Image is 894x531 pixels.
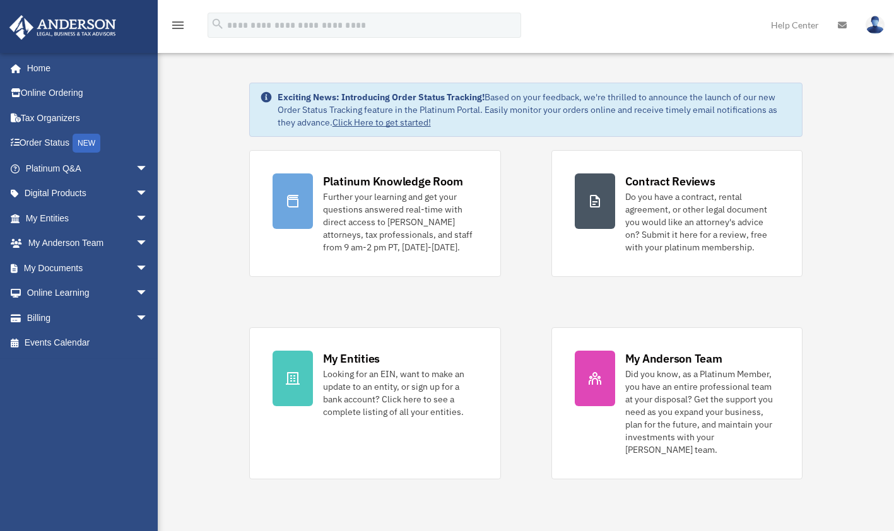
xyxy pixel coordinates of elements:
[625,368,780,456] div: Did you know, as a Platinum Member, you have an entire professional team at your disposal? Get th...
[136,206,161,231] span: arrow_drop_down
[9,131,167,156] a: Order StatusNEW
[249,150,501,277] a: Platinum Knowledge Room Further your learning and get your questions answered real-time with dire...
[9,231,167,256] a: My Anderson Teamarrow_drop_down
[9,255,167,281] a: My Documentsarrow_drop_down
[136,156,161,182] span: arrow_drop_down
[136,255,161,281] span: arrow_drop_down
[9,330,167,356] a: Events Calendar
[170,18,185,33] i: menu
[9,206,167,231] a: My Entitiesarrow_drop_down
[9,281,167,306] a: Online Learningarrow_drop_down
[551,327,803,479] a: My Anderson Team Did you know, as a Platinum Member, you have an entire professional team at your...
[136,281,161,306] span: arrow_drop_down
[332,117,431,128] a: Click Here to get started!
[136,231,161,257] span: arrow_drop_down
[9,181,167,206] a: Digital Productsarrow_drop_down
[249,327,501,479] a: My Entities Looking for an EIN, want to make an update to an entity, or sign up for a bank accoun...
[6,15,120,40] img: Anderson Advisors Platinum Portal
[136,305,161,331] span: arrow_drop_down
[278,91,485,103] strong: Exciting News: Introducing Order Status Tracking!
[323,368,478,418] div: Looking for an EIN, want to make an update to an entity, or sign up for a bank account? Click her...
[211,17,225,31] i: search
[9,305,167,330] a: Billingarrow_drop_down
[9,156,167,181] a: Platinum Q&Aarrow_drop_down
[551,150,803,277] a: Contract Reviews Do you have a contract, rental agreement, or other legal document you would like...
[170,22,185,33] a: menu
[625,190,780,254] div: Do you have a contract, rental agreement, or other legal document you would like an attorney's ad...
[9,55,161,81] a: Home
[9,81,167,106] a: Online Ordering
[323,173,463,189] div: Platinum Knowledge Room
[136,181,161,207] span: arrow_drop_down
[9,105,167,131] a: Tax Organizers
[625,173,715,189] div: Contract Reviews
[323,351,380,366] div: My Entities
[866,16,885,34] img: User Pic
[323,190,478,254] div: Further your learning and get your questions answered real-time with direct access to [PERSON_NAM...
[278,91,792,129] div: Based on your feedback, we're thrilled to announce the launch of our new Order Status Tracking fe...
[73,134,100,153] div: NEW
[625,351,722,366] div: My Anderson Team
